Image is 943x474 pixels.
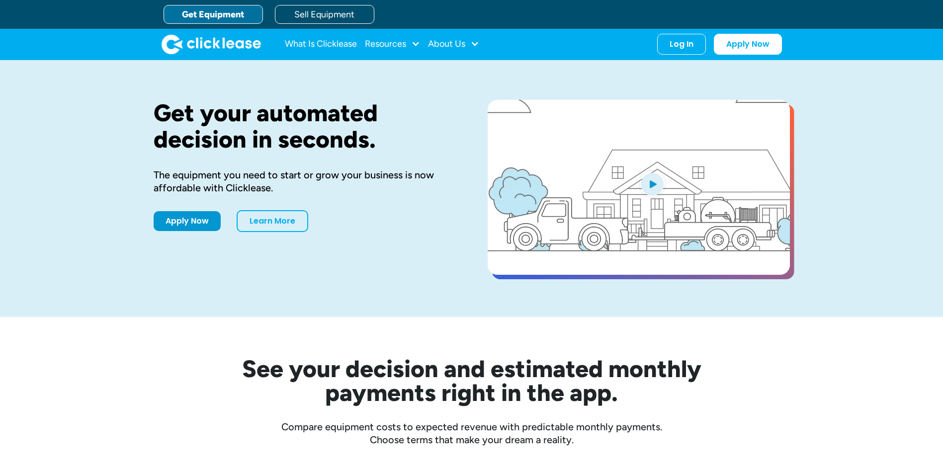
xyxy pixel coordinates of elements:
[488,100,790,275] a: open lightbox
[285,34,357,54] a: What Is Clicklease
[193,357,750,404] h2: See your decision and estimated monthly payments right in the app.
[670,39,693,49] div: Log In
[365,34,420,54] div: Resources
[237,210,308,232] a: Learn More
[154,211,221,231] a: Apply Now
[164,5,263,24] a: Get Equipment
[154,420,790,446] div: Compare equipment costs to expected revenue with predictable monthly payments. Choose terms that ...
[275,5,374,24] a: Sell Equipment
[714,34,782,55] a: Apply Now
[154,100,456,153] h1: Get your automated decision in seconds.
[428,34,479,54] div: About Us
[162,34,261,54] img: Clicklease logo
[639,170,666,198] img: Blue play button logo on a light blue circular background
[154,168,456,194] div: The equipment you need to start or grow your business is now affordable with Clicklease.
[162,34,261,54] a: home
